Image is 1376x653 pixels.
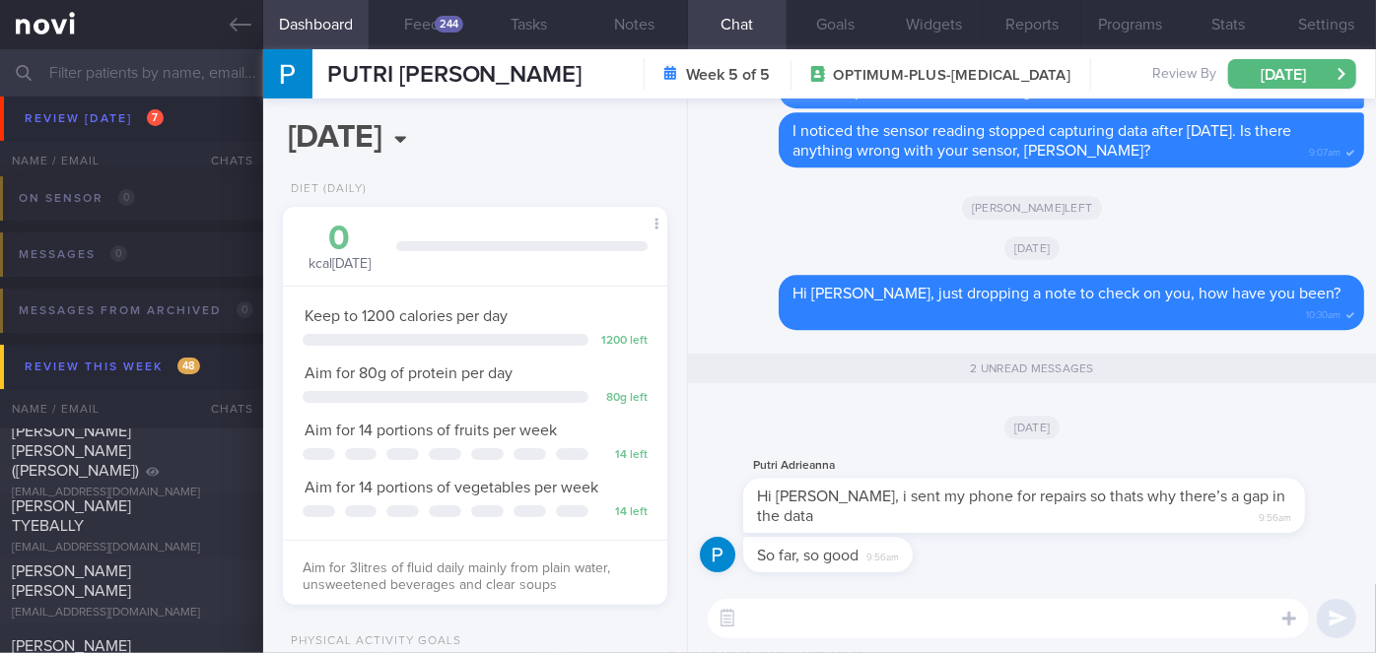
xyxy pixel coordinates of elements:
span: 10:30am [1306,303,1341,322]
span: [PERSON_NAME] [PERSON_NAME] [12,104,131,140]
span: Aim for 14 portions of vegetables per week [305,480,598,495]
span: [PERSON_NAME] TYEBALLY [12,498,131,534]
div: 80 g left [598,391,648,406]
div: On sensor [14,185,140,212]
span: 48 [177,358,200,374]
span: So far, so good [757,548,859,563]
div: Chats [184,389,263,428]
span: 9:56am [1259,506,1291,525]
span: [PERSON_NAME] left [962,196,1102,220]
span: 9:56am [866,546,899,564]
div: 14 left [598,448,648,463]
span: PUTRI [PERSON_NAME] [327,63,583,87]
div: [EMAIL_ADDRESS][DOMAIN_NAME] [12,486,251,500]
span: 0 [237,301,253,318]
strong: Week 5 of 5 [687,65,771,85]
span: OPTIMUM-PLUS-[MEDICAL_DATA] [834,66,1070,86]
span: [DATE] [1004,236,1061,260]
button: [DATE] [1228,59,1356,89]
div: Putri Adrieanna [743,454,1364,478]
span: Hi [PERSON_NAME], i sent my phone for repairs so thats why there’s a gap in the data [757,489,1285,524]
div: 14 left [598,505,648,520]
span: [DATE] [1004,416,1061,439]
span: 0 [118,189,135,206]
span: Keep to 1200 calories per day [305,308,508,324]
div: 244 [435,16,463,33]
div: [EMAIL_ADDRESS][DOMAIN_NAME] [12,147,251,162]
div: 0 [303,222,377,256]
span: 0 [110,245,127,262]
div: 1200 left [598,334,648,349]
div: [EMAIL_ADDRESS][DOMAIN_NAME] [12,541,251,555]
span: Review By [1152,66,1216,84]
div: Messages from Archived [14,297,258,324]
span: I noticed the sensor reading stopped capturing data after [DATE]. Is there anything wrong with yo... [792,123,1291,159]
div: Review this week [20,354,205,380]
span: Aim for 3litres of fluid daily mainly from plain water, unsweetened beverages and clear soups [303,561,610,593]
div: Physical Activity Goals [283,634,461,649]
div: Messages [14,241,132,268]
span: Aim for 14 portions of fruits per week [305,423,557,438]
div: Diet (Daily) [283,182,367,197]
span: Aim for 80g of protein per day [305,365,513,381]
span: 9:07am [1309,141,1341,160]
span: [PERSON_NAME] [PERSON_NAME] [12,563,131,599]
div: [EMAIL_ADDRESS][DOMAIN_NAME] [12,606,251,620]
span: [PERSON_NAME] [PERSON_NAME] ([PERSON_NAME]) [12,424,139,479]
div: kcal [DATE] [303,222,377,274]
span: Hi [PERSON_NAME], just dropping a note to check on you, how have you been? [792,286,1341,301]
